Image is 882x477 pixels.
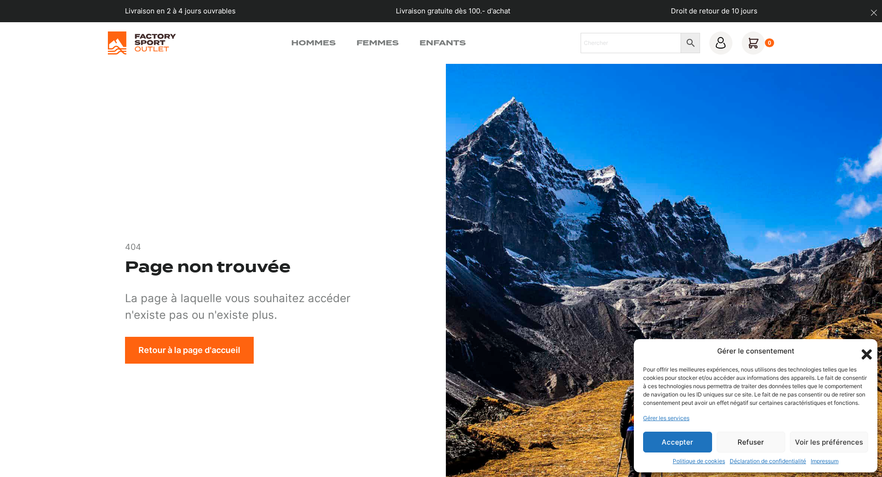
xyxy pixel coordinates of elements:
div: La page à laquelle vous souhaitez accéder n'existe pas ou n'existe plus. [125,290,378,323]
div: Gérer le consentement [717,346,794,357]
p: 404 [125,241,141,253]
p: Livraison en 2 à 4 jours ouvrables [125,6,236,17]
div: Pour offrir les meilleures expériences, nous utilisons des technologies telles que les cookies po... [643,365,867,407]
button: Voir les préférences [790,432,868,452]
h1: Page non trouvée [125,257,291,277]
a: Retour à la page d'accueil [125,337,254,364]
img: Factory Sport Outlet [108,31,176,55]
button: Refuser [717,432,786,452]
p: Droit de retour de 10 jours [671,6,757,17]
a: Déclaration de confidentialité [730,457,806,465]
button: Accepter [643,432,712,452]
input: Chercher [581,33,681,53]
button: dismiss [866,5,882,21]
a: Enfants [419,37,466,49]
a: Gérer les services [643,414,689,422]
a: Politique de cookies [673,457,725,465]
div: Fermer la boîte de dialogue [859,347,868,356]
a: Impressum [811,457,838,465]
div: 0 [765,38,775,48]
a: Hommes [291,37,336,49]
p: Livraison gratuite dès 100.- d'achat [396,6,510,17]
a: Femmes [357,37,399,49]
